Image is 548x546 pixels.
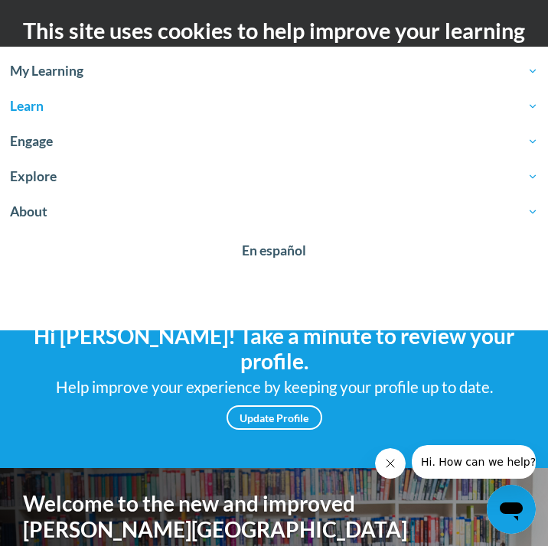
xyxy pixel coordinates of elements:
span: My Learning [10,62,538,80]
span: About [10,203,538,221]
div: Main menu [498,162,537,209]
h1: Welcome to the new and improved [PERSON_NAME][GEOGRAPHIC_DATA] [23,491,525,542]
iframe: Button to launch messaging window [487,485,536,534]
h4: Hi [PERSON_NAME]! Take a minute to review your profile. [11,323,537,375]
iframe: Message from company [412,445,536,479]
a: Update Profile [227,405,322,430]
h2: This site uses cookies to help improve your learning experience. [11,15,537,77]
span: Engage [10,132,538,151]
span: Learn [10,97,538,115]
span: En español [242,242,306,258]
span: Explore [10,167,538,186]
iframe: Close message [375,448,406,479]
div: Help improve your experience by keeping your profile up to date. [11,375,537,400]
